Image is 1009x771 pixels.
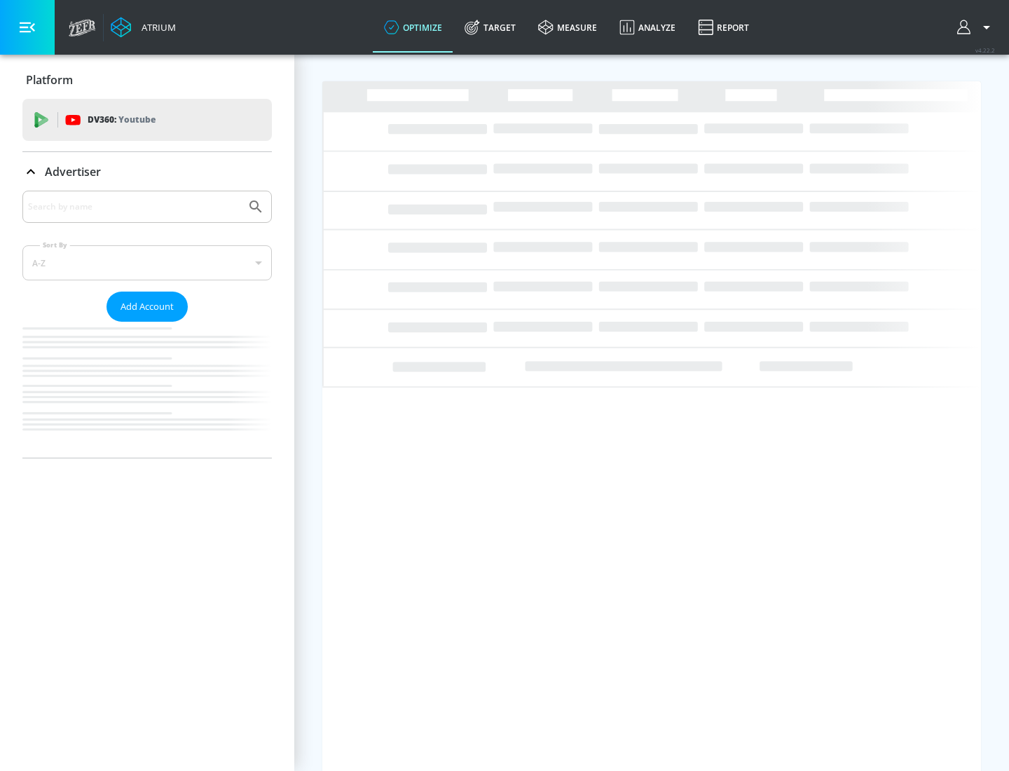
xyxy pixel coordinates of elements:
[136,21,176,34] div: Atrium
[687,2,760,53] a: Report
[22,191,272,458] div: Advertiser
[26,72,73,88] p: Platform
[28,198,240,216] input: Search by name
[88,112,156,128] p: DV360:
[453,2,527,53] a: Target
[608,2,687,53] a: Analyze
[22,245,272,280] div: A-Z
[22,99,272,141] div: DV360: Youtube
[22,322,272,458] nav: list of Advertiser
[45,164,101,179] p: Advertiser
[527,2,608,53] a: measure
[107,292,188,322] button: Add Account
[40,240,70,250] label: Sort By
[373,2,453,53] a: optimize
[975,46,995,54] span: v 4.22.2
[111,17,176,38] a: Atrium
[22,60,272,100] div: Platform
[121,299,174,315] span: Add Account
[118,112,156,127] p: Youtube
[22,152,272,191] div: Advertiser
